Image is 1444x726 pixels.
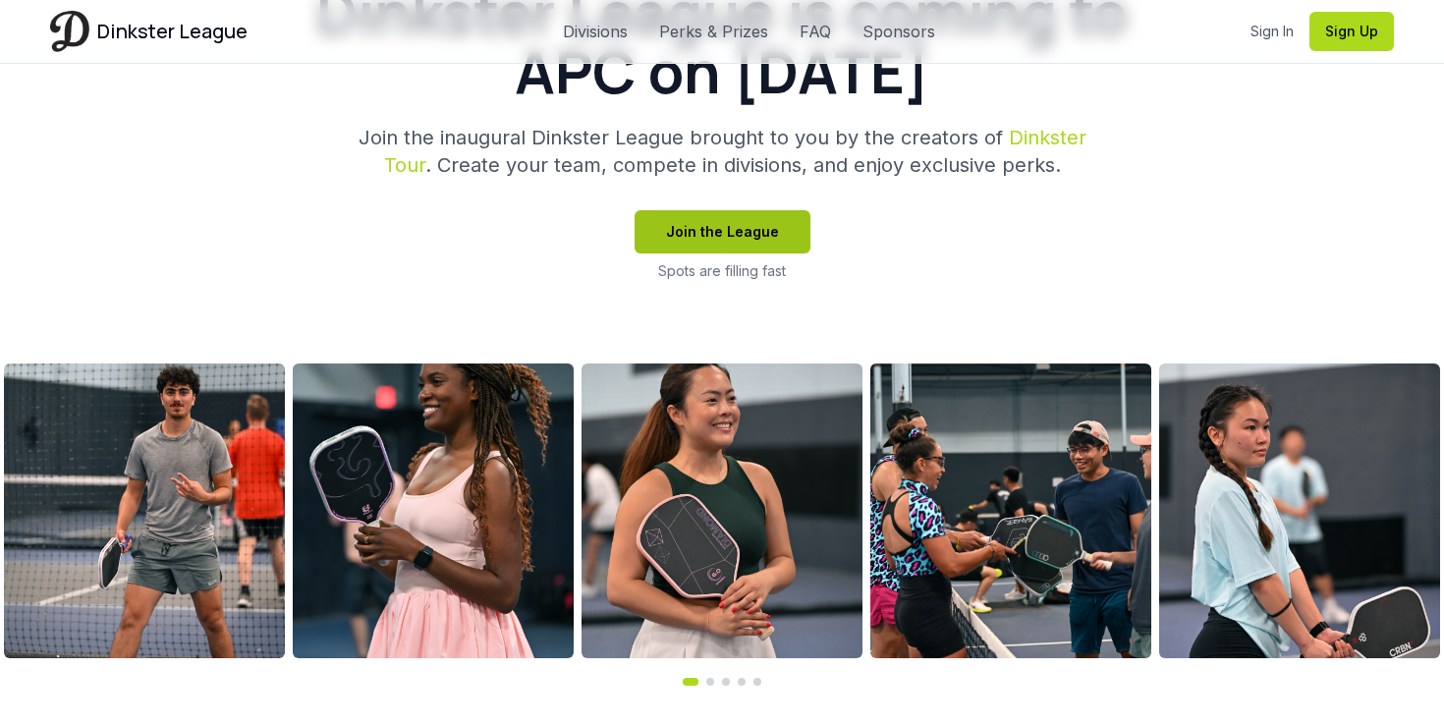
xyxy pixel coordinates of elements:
[706,678,714,686] button: Go to slide 6
[658,261,786,281] p: Spots are filling fast
[563,20,628,43] a: Divisions
[635,210,810,253] button: Join the League
[659,20,768,43] a: Perks & Prizes
[1250,22,1294,41] a: Sign In
[683,678,698,686] button: Go to slide 1
[97,18,248,45] span: Dinkster League
[862,20,935,43] a: Sponsors
[50,11,89,51] img: Dinkster
[738,678,746,686] button: Go to slide 16
[345,124,1099,179] p: Join the inaugural Dinkster League brought to you by the creators of . Create your team, compete ...
[800,20,831,43] a: FAQ
[1309,12,1394,51] button: Sign Up
[753,678,761,686] button: Go to slide 21
[50,11,248,51] a: Dinkster League
[722,678,730,686] button: Go to slide 11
